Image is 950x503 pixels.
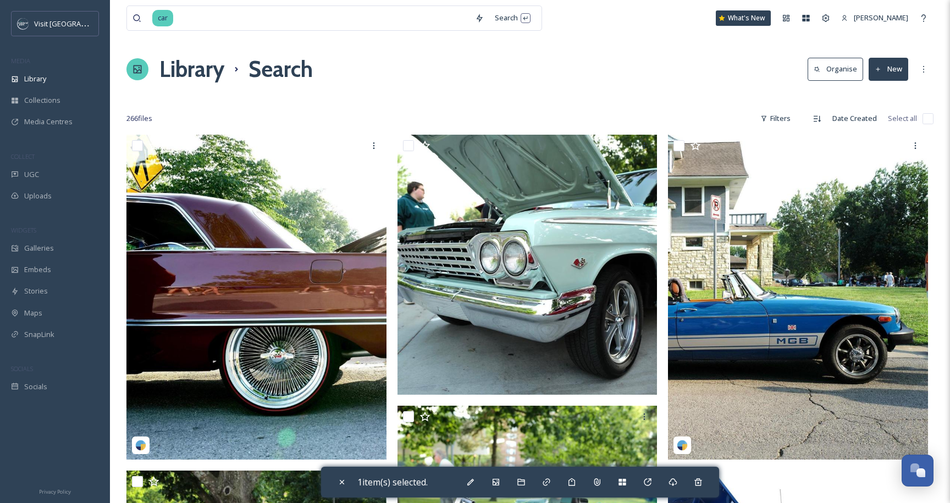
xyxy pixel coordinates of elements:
[869,58,908,80] button: New
[11,152,35,161] span: COLLECT
[159,53,224,86] a: Library
[668,135,928,460] img: 113bba40-f54e-febd-2f2d-6ae3c10ef682.jpg
[24,74,46,84] span: Library
[18,18,29,29] img: c3es6xdrejuflcaqpovn.png
[39,484,71,498] a: Privacy Policy
[11,364,33,373] span: SOCIALS
[677,440,688,451] img: snapsea-logo.png
[24,382,47,392] span: Socials
[24,191,52,201] span: Uploads
[397,135,658,395] img: 6763c11c-bd5e-a21c-fcbc-28dd0bb40b32.jpg
[902,455,934,487] button: Open Chat
[11,57,30,65] span: MEDIA
[24,169,39,180] span: UGC
[34,18,119,29] span: Visit [GEOGRAPHIC_DATA]
[489,7,536,29] div: Search
[126,113,152,124] span: 266 file s
[24,308,42,318] span: Maps
[888,113,917,124] span: Select all
[135,440,146,451] img: snapsea-logo.png
[248,53,313,86] h1: Search
[24,95,60,106] span: Collections
[716,10,771,26] a: What's New
[24,329,54,340] span: SnapLink
[24,264,51,275] span: Embeds
[24,117,73,127] span: Media Centres
[854,13,908,23] span: [PERSON_NAME]
[24,286,48,296] span: Stories
[808,58,863,80] button: Organise
[152,10,173,26] span: car
[39,488,71,495] span: Privacy Policy
[827,108,882,129] div: Date Created
[357,476,428,488] span: 1 item(s) selected.
[24,243,54,253] span: Galleries
[11,226,36,234] span: WIDGETS
[755,108,796,129] div: Filters
[126,135,386,460] img: a8a264c9-0adc-a5d1-d7b3-911c779940cc.jpg
[836,7,914,29] a: [PERSON_NAME]
[808,58,869,80] a: Organise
